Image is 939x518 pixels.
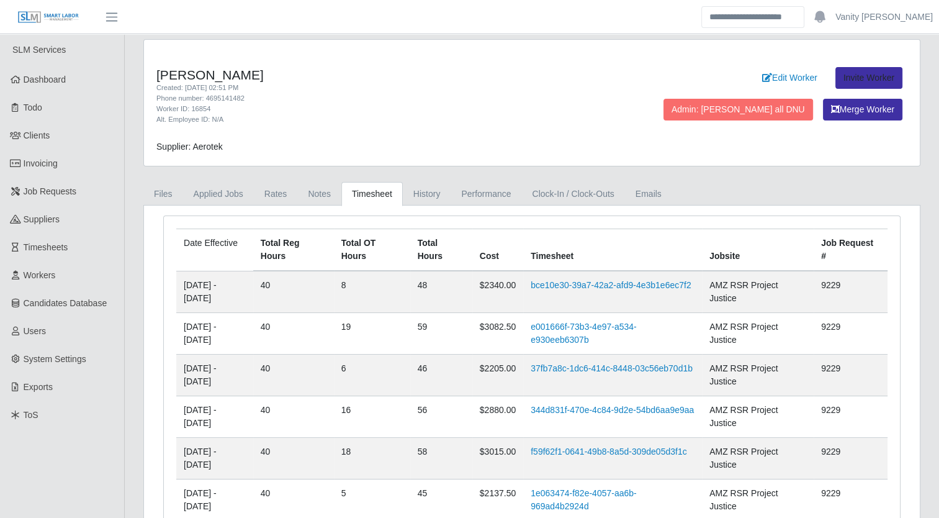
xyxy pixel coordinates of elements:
td: [DATE] - [DATE] [176,355,253,396]
th: Total OT Hours [334,229,410,271]
span: AMZ RSR Project Justice [709,488,778,511]
span: 9229 [821,322,840,332]
button: Merge Worker [823,99,902,120]
span: AMZ RSR Project Justice [709,280,778,303]
span: Invoicing [24,158,58,168]
span: 9229 [821,447,840,457]
span: Suppliers [24,214,60,224]
span: Job Requests [24,186,77,196]
td: 40 [253,355,334,396]
td: [DATE] - [DATE] [176,438,253,479]
a: History [403,182,451,206]
td: $3082.50 [472,313,523,355]
span: 9229 [821,280,840,290]
button: Admin: [PERSON_NAME] all DNU [663,99,813,120]
td: 19 [334,313,410,355]
a: Performance [451,182,521,206]
span: Supplier: Aerotek [156,142,223,152]
td: 8 [334,271,410,313]
td: 40 [253,438,334,479]
span: AMZ RSR Project Justice [709,405,778,428]
span: ToS [24,410,38,420]
a: e001666f-73b3-4e97-a534-e930eeb6307b [531,322,636,345]
span: 9229 [821,488,840,498]
td: 40 [253,313,334,355]
img: SLM Logo [17,11,79,24]
td: 40 [253,396,334,438]
span: Workers [24,270,56,280]
span: SLM Services [12,45,66,55]
td: 59 [410,313,472,355]
td: $3015.00 [472,438,523,479]
span: Exports [24,382,53,392]
th: Timesheet [523,229,702,271]
a: Emails [625,182,672,206]
th: Jobsite [702,229,814,271]
div: Created: [DATE] 02:51 PM [156,83,586,93]
td: $2340.00 [472,271,523,313]
td: [DATE] - [DATE] [176,313,253,355]
a: bce10e30-39a7-42a2-afd9-4e3b1e6ec7f2 [531,280,691,290]
a: f59f62f1-0641-49b8-8a5d-309de05d3f1c [531,447,686,457]
span: Todo [24,102,42,112]
a: Invite Worker [835,67,902,89]
td: 58 [410,438,472,479]
th: Total Reg Hours [253,229,334,271]
span: Users [24,326,47,336]
td: 48 [410,271,472,313]
td: $2205.00 [472,355,523,396]
div: Alt. Employee ID: N/A [156,114,586,125]
td: 56 [410,396,472,438]
th: Cost [472,229,523,271]
span: Dashboard [24,75,66,84]
span: 9229 [821,363,840,373]
a: 344d831f-470e-4c84-9d2e-54bd6aa9e9aa [531,405,694,415]
td: [DATE] - [DATE] [176,271,253,313]
td: 40 [253,271,334,313]
th: Job Request # [814,229,887,271]
td: 6 [334,355,410,396]
a: Applied Jobs [183,182,254,206]
span: AMZ RSR Project Justice [709,322,778,345]
td: 18 [334,438,410,479]
td: 16 [334,396,410,438]
a: Clock-In / Clock-Outs [521,182,624,206]
span: Clients [24,130,50,140]
span: 9229 [821,405,840,415]
span: AMZ RSR Project Justice [709,447,778,470]
a: Edit Worker [754,67,825,89]
a: 1e063474-f82e-4057-aa6b-969ad4b2924d [531,488,636,511]
div: Phone number: 4695141482 [156,93,586,104]
a: Timesheet [341,182,403,206]
span: System Settings [24,354,86,364]
div: Worker ID: 16854 [156,104,586,114]
td: [DATE] - [DATE] [176,396,253,438]
span: AMZ RSR Project Justice [709,363,778,386]
a: Notes [297,182,341,206]
input: Search [701,6,804,28]
a: 37fb7a8c-1dc6-414c-8448-03c56eb70d1b [531,363,693,373]
a: Files [143,182,183,206]
span: Timesheets [24,242,68,252]
h4: [PERSON_NAME] [156,67,586,83]
a: Rates [254,182,298,206]
a: Vanity [PERSON_NAME] [835,11,933,24]
th: Total Hours [410,229,472,271]
td: $2880.00 [472,396,523,438]
td: Date Effective [176,229,253,271]
td: 46 [410,355,472,396]
span: Candidates Database [24,298,107,308]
